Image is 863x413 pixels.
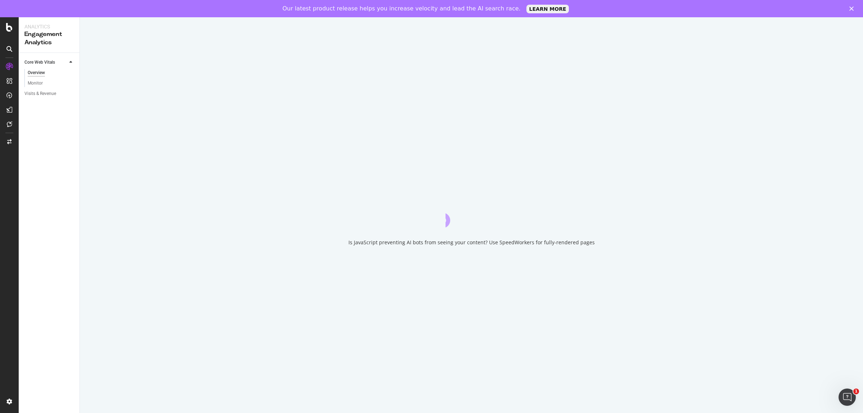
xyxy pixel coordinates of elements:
[446,201,497,227] div: animation
[526,5,569,13] a: LEARN MORE
[28,80,74,87] a: Monitor
[24,30,74,47] div: Engagement Analytics
[24,90,56,97] div: Visits & Revenue
[348,239,595,246] div: Is JavaScript preventing AI bots from seeing your content? Use SpeedWorkers for fully-rendered pages
[28,69,45,77] div: Overview
[283,5,521,12] div: Our latest product release helps you increase velocity and lead the AI search race.
[24,59,55,66] div: Core Web Vitals
[24,23,74,30] div: Analytics
[24,90,74,97] a: Visits & Revenue
[28,69,74,77] a: Overview
[28,80,43,87] div: Monitor
[24,59,67,66] a: Core Web Vitals
[839,389,856,406] iframe: Intercom live chat
[849,6,857,11] div: Close
[853,389,859,394] span: 1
